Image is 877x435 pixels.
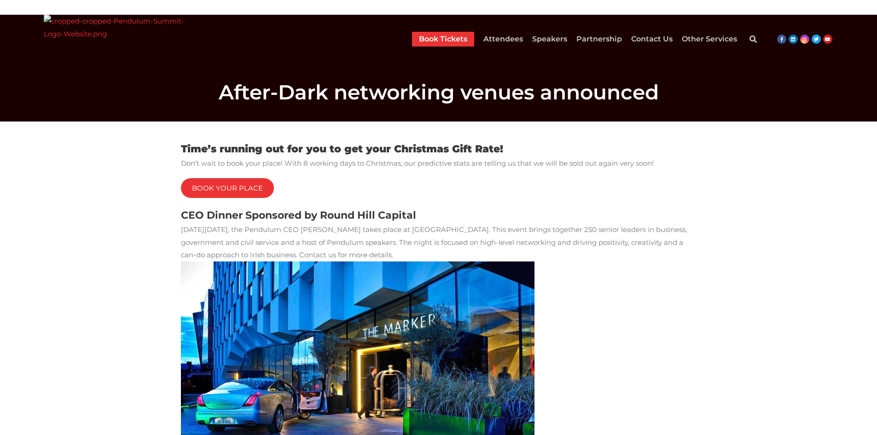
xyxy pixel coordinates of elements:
[181,207,697,223] h5: CEO Dinner Sponsored by Round Hill Capital
[412,32,737,46] nav: Menu
[181,82,697,102] h1: After-Dark networking venues announced
[181,157,697,170] p: Don’t wait to book your place! With 8 working days to Christmas, our predictive stats are telling...
[44,15,186,63] img: cropped-cropped-Pendulum-Summit-Logo-Website.png
[181,143,503,155] strong: Time’s running out for you to get your Christmas Gift Rate!
[576,32,622,46] a: Partnership
[682,32,737,46] a: Other Services
[483,32,523,46] a: Attendees
[181,178,274,198] a: BOOK YOUR PLACE
[419,32,467,46] a: Book Tickets
[631,32,673,46] a: Contact Us
[744,30,762,48] div: Search
[532,32,567,46] a: Speakers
